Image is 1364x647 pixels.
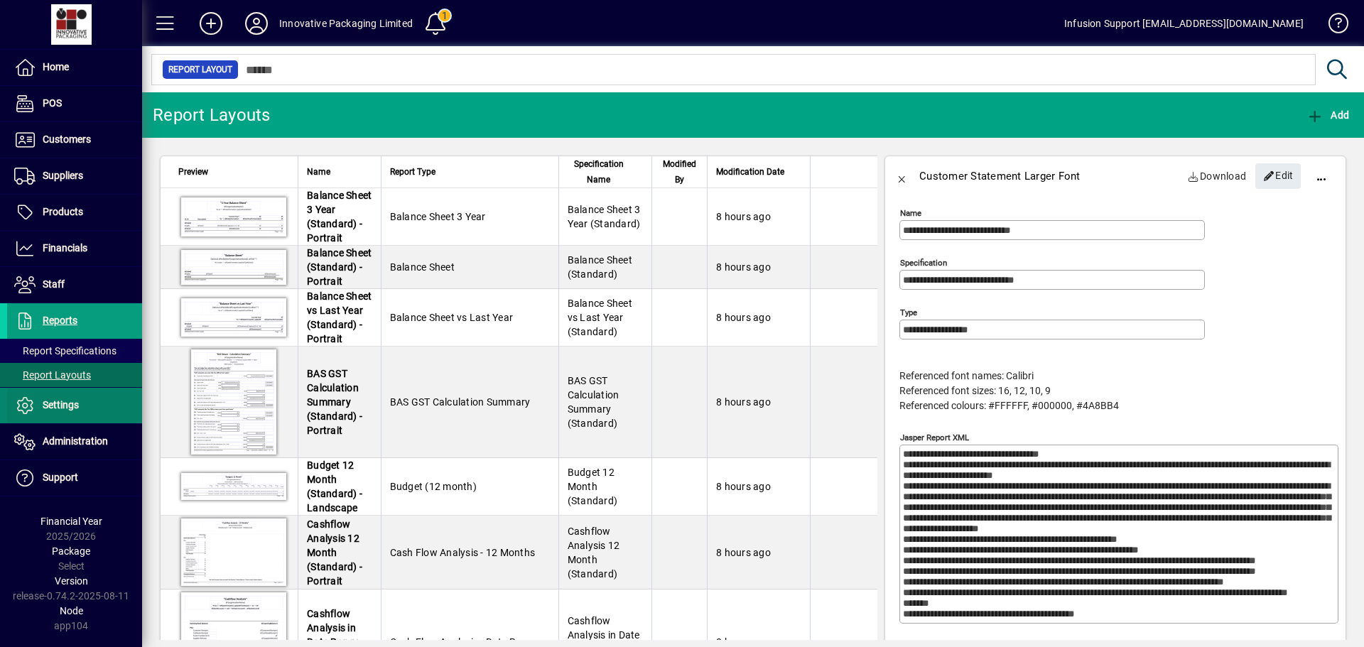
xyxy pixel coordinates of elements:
[885,159,919,193] button: Back
[234,11,279,36] button: Profile
[568,467,618,506] span: Budget 12 Month (Standard)
[899,400,1119,411] span: Referenced colours: #FFFFFF, #000000, #4A8BB4
[307,460,362,513] span: Budget 12 Month (Standard) - Landscape
[7,86,142,121] a: POS
[7,50,142,85] a: Home
[153,104,271,126] div: Report Layouts
[390,396,531,408] span: BAS GST Calculation Summary
[307,368,362,436] span: BAS GST Calculation Summary (Standard) - Portrait
[188,11,234,36] button: Add
[43,435,108,447] span: Administration
[43,315,77,326] span: Reports
[716,164,801,180] div: Modification Date
[919,165,1081,187] div: Customer Statement Larger Font
[40,516,102,527] span: Financial Year
[390,547,536,558] span: Cash Flow Analysis - 12 Months
[390,261,455,273] span: Balance Sheet
[568,298,632,337] span: Balance Sheet vs Last Year (Standard)
[568,526,620,580] span: Cashflow Analysis 12 Month (Standard)
[60,605,83,616] span: Node
[900,308,917,317] mat-label: Type
[14,369,91,381] span: Report Layouts
[168,62,232,77] span: Report Layout
[43,278,65,290] span: Staff
[43,472,78,483] span: Support
[7,231,142,266] a: Financials
[43,399,79,411] span: Settings
[568,204,641,229] span: Balance Sheet 3 Year (Standard)
[568,375,619,429] span: BAS GST Calculation Summary (Standard)
[900,208,921,218] mat-label: Name
[1064,12,1304,35] div: Infusion Support [EMAIL_ADDRESS][DOMAIN_NAME]
[707,246,810,289] td: 8 hours ago
[43,242,87,254] span: Financials
[43,170,83,181] span: Suppliers
[707,188,810,246] td: 8 hours ago
[1304,159,1338,193] button: More options
[307,164,372,180] div: Name
[279,12,413,35] div: Innovative Packaging Limited
[43,61,69,72] span: Home
[390,164,435,180] span: Report Type
[307,290,372,344] span: Balance Sheet vs Last Year (Standard) - Portrait
[52,545,90,557] span: Package
[900,258,947,268] mat-label: Specification
[707,289,810,347] td: 8 hours ago
[1318,3,1346,49] a: Knowledge Base
[899,370,1034,381] span: Referenced font names: Calibri
[390,211,486,222] span: Balance Sheet 3 Year
[707,458,810,516] td: 8 hours ago
[900,433,969,442] mat-label: Jasper Report XML
[390,164,550,180] div: Report Type
[307,190,372,244] span: Balance Sheet 3 Year (Standard) - Portrait
[390,312,514,323] span: Balance Sheet vs Last Year
[568,254,632,280] span: Balance Sheet (Standard)
[43,206,83,217] span: Products
[716,164,784,180] span: Modification Date
[7,158,142,194] a: Suppliers
[1303,102,1353,128] button: Add
[7,267,142,303] a: Staff
[7,339,142,363] a: Report Specifications
[661,156,698,187] span: Modified By
[707,347,810,458] td: 8 hours ago
[307,247,372,287] span: Balance Sheet (Standard) - Portrait
[43,97,62,109] span: POS
[307,518,362,587] span: Cashflow Analysis 12 Month (Standard) - Portrait
[1263,164,1294,187] span: Edit
[307,164,330,180] span: Name
[7,460,142,496] a: Support
[1182,163,1252,189] a: Download
[1255,163,1301,189] button: Edit
[43,134,91,145] span: Customers
[7,388,142,423] a: Settings
[568,156,644,187] div: Specification Name
[14,345,117,357] span: Report Specifications
[178,164,208,180] span: Preview
[7,195,142,230] a: Products
[568,156,631,187] span: Specification Name
[899,385,1051,396] span: Referenced font sizes: 16, 12, 10, 9
[390,481,477,492] span: Budget (12 month)
[7,122,142,158] a: Customers
[707,516,810,589] td: 8 hours ago
[1306,109,1349,121] span: Add
[55,575,88,587] span: Version
[7,424,142,460] a: Administration
[7,363,142,387] a: Report Layouts
[1188,165,1247,187] span: Download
